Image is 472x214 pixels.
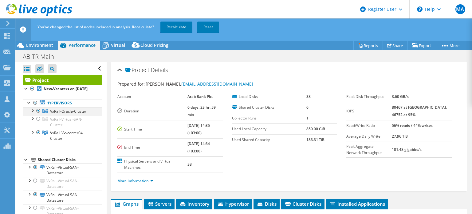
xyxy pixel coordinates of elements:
h1: AB TR Main [20,53,64,60]
label: Duration [117,108,187,114]
b: 3.60 GB/s [392,94,409,99]
b: 38 [306,94,311,99]
a: VxRail-Virtual-SAN-Datastore [23,177,102,191]
span: VxRail-Virtual-SAN-Cluster [50,117,82,127]
span: Inventory [179,201,209,207]
span: Project [125,67,149,73]
label: Used Local Capacity [232,126,307,132]
label: Local Disks [232,94,307,100]
span: Graphs [114,201,139,207]
a: Hypervisors [23,99,102,107]
label: End Time [117,144,187,151]
b: 27.96 TiB [392,134,408,139]
a: VxRail-Vxvcenter04-Cluster [23,129,102,142]
a: VxRail-Virtual-SAN-Datastore [23,164,102,177]
b: [DATE] 14:35 (+03:00) [187,123,210,135]
label: Collector Runs [232,115,307,121]
svg: \n [417,6,423,12]
b: 6 days, 23 hr, 59 min [187,105,216,117]
label: Account [117,94,187,100]
label: Read/Write Ratio [346,123,392,129]
a: More Information [117,178,153,184]
span: VxRail-Oracle-Cluster [50,109,86,114]
b: 101.48 gigabits/s [392,147,422,152]
span: Installed Applications [329,201,385,207]
span: Hypervisor [217,201,249,207]
span: VxRail-Vxvcenter04-Cluster [50,130,84,141]
b: 80467 at [GEOGRAPHIC_DATA], 46752 at 95% [392,105,447,117]
label: Used Shared Capacity [232,137,307,143]
span: Disks [257,201,277,207]
span: Cluster Disks [284,201,321,207]
div: Shared Cluster Disks [38,156,102,164]
a: [EMAIL_ADDRESS][DOMAIN_NAME] [181,81,253,87]
span: MA [455,4,465,14]
a: VxRail-Virtual-SAN-Cluster [23,115,102,129]
span: Performance [69,42,96,48]
span: Environment [26,42,53,48]
a: Reports [353,41,383,50]
label: Peak Aggregate Network Throughput [346,143,392,156]
label: Shared Cluster Disks [232,104,307,111]
label: Peak Disk Throughput [346,94,392,100]
a: Recalculate [160,22,192,33]
span: You've changed the list of nodes included in analysis. Recalculate? [37,24,154,30]
span: Details [151,66,168,74]
span: Servers [147,201,171,207]
label: Prepared for: [117,81,145,87]
span: Virtual [111,42,125,48]
label: Average Daily Write [346,133,392,139]
b: 183.31 TiB [306,137,324,142]
label: IOPS [346,108,392,114]
label: Start Time [117,126,187,132]
span: Cloud Pricing [140,42,168,48]
b: Arab Bank Plc. [187,94,213,99]
b: 1 [306,115,309,121]
b: [DATE] 14:34 (+03:00) [187,141,210,154]
a: Share [383,41,408,50]
a: New-Vcenters on [DATE] [23,85,102,93]
span: [PERSON_NAME], [146,81,253,87]
a: Reset [197,22,219,33]
b: 6 [306,105,309,110]
a: VxRail-Oracle-Cluster [23,107,102,115]
b: 38 [187,162,192,167]
b: 56% reads / 44% writes [392,123,433,128]
b: 850.00 GiB [306,126,325,131]
a: More [436,41,464,50]
label: Physical Servers and Virtual Machines [117,158,187,171]
a: VxRail-Virtual-SAN-Datastore [23,191,102,204]
a: Export [407,41,436,50]
b: New-Vcenters on [DATE] [44,86,88,91]
a: Project [23,75,102,85]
